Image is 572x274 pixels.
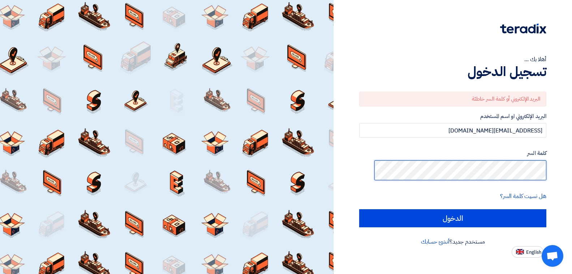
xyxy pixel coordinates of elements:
[359,123,546,138] input: أدخل بريد العمل الإلكتروني او اسم المستخدم الخاص بك ...
[359,55,546,64] div: أهلا بك ...
[421,237,450,246] a: أنشئ حسابك
[512,246,543,258] button: English
[359,92,546,106] div: البريد الإلكتروني أو كلمة السر خاطئة
[542,245,563,267] a: دردشة مفتوحة
[359,112,546,121] label: البريد الإلكتروني او اسم المستخدم
[359,237,546,246] div: مستخدم جديد؟
[359,149,546,157] label: كلمة السر
[500,24,546,34] img: Teradix logo
[526,250,541,255] span: English
[500,192,546,201] a: هل نسيت كلمة السر؟
[359,64,546,80] h1: تسجيل الدخول
[516,249,524,254] img: en-US.png
[359,209,546,227] input: الدخول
